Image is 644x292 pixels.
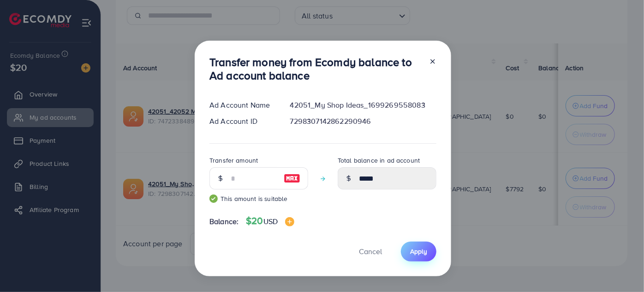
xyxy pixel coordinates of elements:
span: USD [263,216,278,226]
label: Transfer amount [209,156,258,165]
span: Apply [410,247,427,256]
img: image [284,173,300,184]
div: Ad Account Name [202,100,283,110]
button: Apply [401,242,436,262]
label: Total balance in ad account [338,156,420,165]
small: This amount is suitable [209,194,308,203]
h4: $20 [246,215,294,227]
img: guide [209,195,218,203]
div: 7298307142862290946 [283,116,444,127]
iframe: Chat [605,250,637,285]
button: Cancel [347,242,394,262]
h3: Transfer money from Ecomdy balance to Ad account balance [209,55,422,82]
div: Ad Account ID [202,116,283,127]
div: 42051_My Shop Ideas_1699269558083 [283,100,444,110]
span: Balance: [209,216,239,227]
span: Cancel [359,246,382,256]
img: image [285,217,294,226]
